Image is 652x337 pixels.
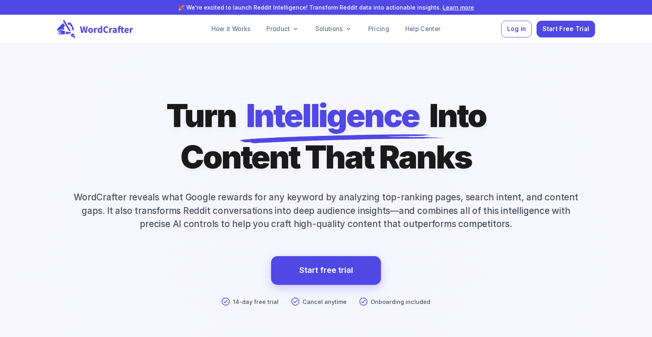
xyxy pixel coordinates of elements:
[246,95,420,136] span: Intelligence
[399,21,447,37] a: Help Center
[166,95,486,178] h1: Turn Into Content That Ranks
[362,21,396,37] a: Pricing
[371,298,430,306] p: Onboarding included
[543,24,590,35] span: Start Free Trial
[309,21,359,37] a: Solutions
[260,21,305,37] a: Product
[205,21,257,37] a: How it Works
[299,263,353,277] a: Start free trial
[303,298,347,306] p: Cancel anytime
[57,190,595,231] p: WordCrafter reveals what Google rewards for any keyword by analyzing top-ranking pages, search in...
[507,24,526,35] span: Log in
[501,21,532,38] button: Log in
[443,4,474,11] a: Learn more
[13,3,639,12] p: 🎉 We're excited to launch Reddit Intelligence! Transform Reddit data into actionable insights.
[271,256,381,285] a: Start free trial
[537,21,595,38] button: Start Free Trial
[233,298,279,306] p: 14-day free trial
